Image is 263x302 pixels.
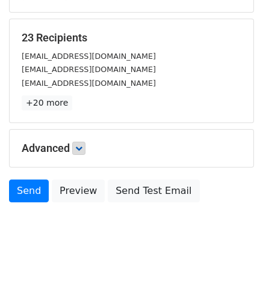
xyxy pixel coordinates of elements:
[9,180,49,202] a: Send
[22,65,156,74] small: [EMAIL_ADDRESS][DOMAIN_NAME]
[22,31,241,44] h5: 23 Recipients
[203,244,263,302] iframe: Chat Widget
[22,142,241,155] h5: Advanced
[22,52,156,61] small: [EMAIL_ADDRESS][DOMAIN_NAME]
[22,79,156,88] small: [EMAIL_ADDRESS][DOMAIN_NAME]
[22,95,72,110] a: +20 more
[52,180,105,202] a: Preview
[108,180,199,202] a: Send Test Email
